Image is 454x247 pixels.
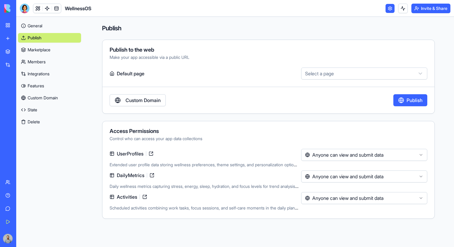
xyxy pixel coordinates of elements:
[110,54,427,60] div: Make your app accessible via a public URL
[114,193,140,200] span: Activities
[4,4,41,13] img: logo
[3,234,13,243] img: image_123650291_bsq8ao.jpg
[110,47,427,53] div: Publish to the web
[65,5,91,12] span: WellnessOS
[110,161,324,167] span: Extended user profile data storing wellness preferences, theme settings, and personalization opti...
[18,93,81,103] a: Custom Domain
[18,21,81,31] a: General
[114,150,146,157] span: UserProfiles
[110,205,301,211] span: Scheduled activities combining work tasks, focus sessions, and self-care moments in the daily pla...
[18,69,81,79] a: Integrations
[110,94,166,106] a: Custom Domain
[114,172,147,179] span: DailyMetrics
[110,183,319,189] span: Daily wellness metrics capturing stress, energy, sleep, hydration, and focus levels for trend ana...
[110,128,427,134] div: Access Permissions
[110,68,299,80] label: Default page
[393,94,427,106] button: Publish
[18,81,81,91] a: Features
[18,105,81,115] a: State
[18,45,81,55] a: Marketplace
[18,33,81,43] a: Publish
[18,57,81,67] a: Members
[110,136,427,142] div: Control who can access your app data collections
[102,24,435,32] h4: Publish
[411,4,450,13] button: Invite & Share
[18,117,81,127] button: Delete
